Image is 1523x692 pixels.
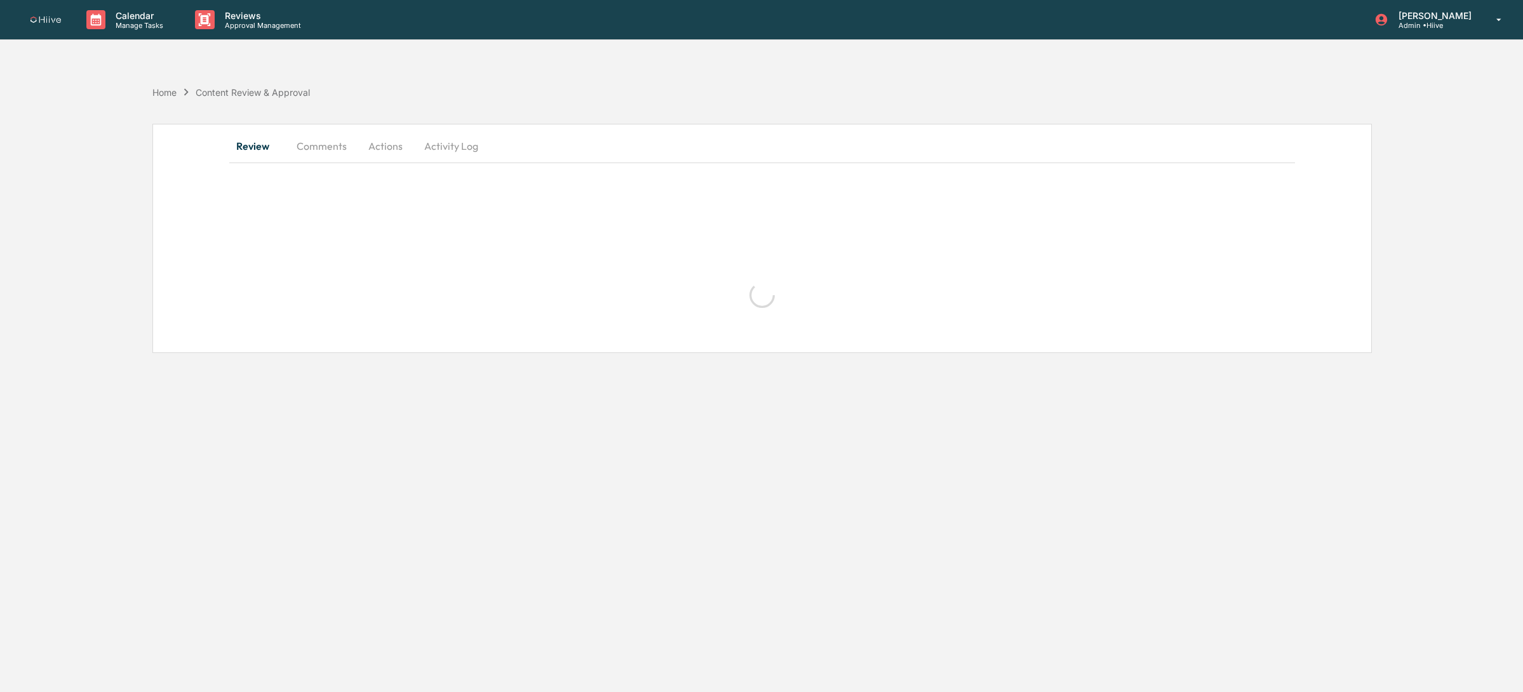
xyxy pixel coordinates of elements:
[30,17,61,23] img: logo
[215,10,307,21] p: Reviews
[1388,21,1478,30] p: Admin • Hiive
[152,87,177,98] div: Home
[357,131,414,161] button: Actions
[229,131,286,161] button: Review
[414,131,488,161] button: Activity Log
[196,87,310,98] div: Content Review & Approval
[1388,10,1478,21] p: [PERSON_NAME]
[105,21,170,30] p: Manage Tasks
[229,131,1296,161] div: secondary tabs example
[215,21,307,30] p: Approval Management
[105,10,170,21] p: Calendar
[286,131,357,161] button: Comments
